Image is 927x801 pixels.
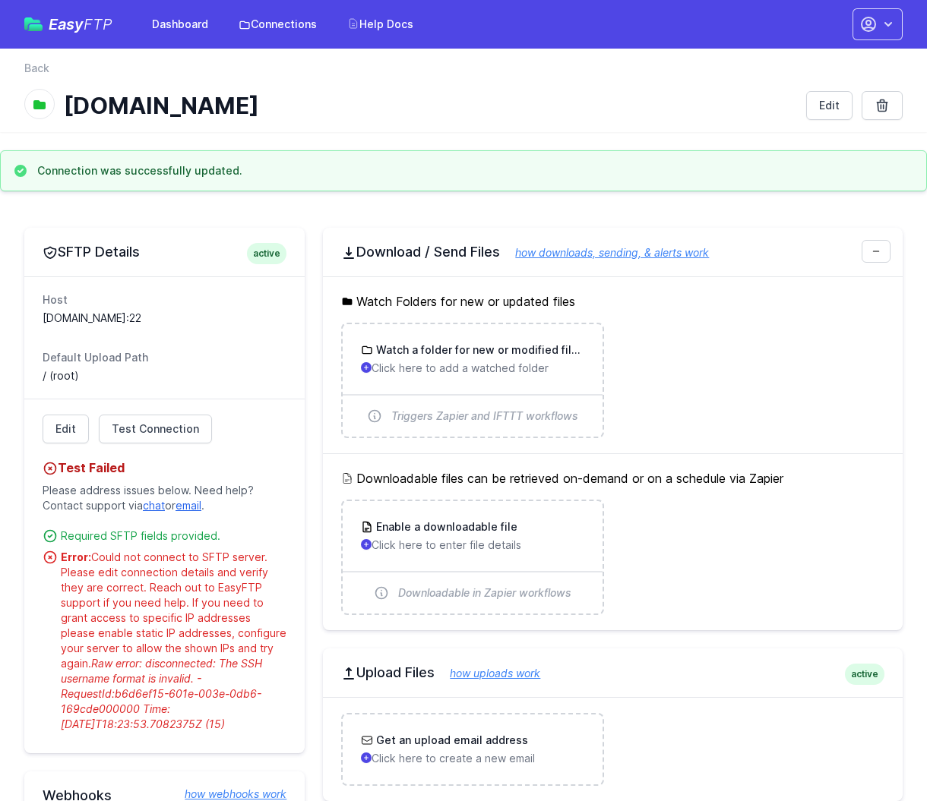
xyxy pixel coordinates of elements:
[61,550,91,563] strong: Error:
[341,664,884,682] h2: Upload Files
[845,664,884,685] span: active
[229,11,326,38] a: Connections
[435,667,540,680] a: how uploads work
[341,292,884,311] h5: Watch Folders for new or updated files
[341,243,884,261] h2: Download / Send Files
[43,243,286,261] h2: SFTP Details
[43,415,89,443] a: Edit
[24,17,43,31] img: easyftp_logo.png
[343,714,602,784] a: Get an upload email address Click here to create a new email
[84,15,112,33] span: FTP
[64,92,794,119] h1: [DOMAIN_NAME]
[43,459,286,477] h4: Test Failed
[49,17,112,32] span: Easy
[99,415,212,443] a: Test Connection
[143,11,217,38] a: Dashboard
[343,324,602,437] a: Watch a folder for new or modified files Click here to add a watched folder Triggers Zapier and I...
[112,421,199,437] span: Test Connection
[373,519,517,535] h3: Enable a downloadable file
[37,163,242,178] h3: Connection was successfully updated.
[343,501,602,613] a: Enable a downloadable file Click here to enter file details Downloadable in Zapier workflows
[43,350,286,365] dt: Default Upload Path
[61,528,286,544] div: Required SFTP fields provided.
[806,91,853,120] a: Edit
[361,751,584,766] p: Click here to create a new email
[247,243,286,264] span: active
[61,657,262,730] span: Raw error: disconnected: The SSH username format is invalid. - RequestId:b6d6ef15-601e-003e-0db6-...
[373,733,528,748] h3: Get an upload email address
[391,408,578,424] span: Triggers Zapier and IFTTT workflows
[338,11,422,38] a: Help Docs
[24,61,903,85] nav: Breadcrumb
[361,538,584,553] p: Click here to enter file details
[373,342,584,358] h3: Watch a folder for new or modified files
[43,311,286,326] dd: [DOMAIN_NAME]:22
[500,246,709,259] a: how downloads, sending, & alerts work
[851,725,909,783] iframe: Drift Widget Chat Controller
[43,292,286,307] dt: Host
[24,61,49,76] a: Back
[143,499,165,512] a: chat
[398,585,571,601] span: Downloadable in Zapier workflows
[176,499,201,512] a: email
[43,368,286,383] dd: / (root)
[61,550,286,732] div: Could not connect to SFTP server. Please edit connection details and verify they are correct. Rea...
[341,469,884,487] h5: Downloadable files can be retrieved on-demand or on a schedule via Zapier
[361,361,584,376] p: Click here to add a watched folder
[43,477,286,519] p: Please address issues below. Need help? Contact support via or .
[24,17,112,32] a: EasyFTP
